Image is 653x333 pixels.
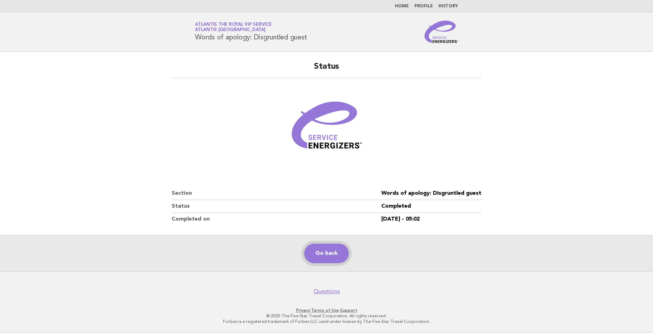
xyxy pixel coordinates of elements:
a: Terms of Use [311,308,339,313]
dd: Words of apology: Disgruntled guest [381,187,481,200]
dt: Section [172,187,381,200]
a: Go back [304,244,349,263]
p: Forbes is a registered trademark of Forbes LLC used under license by The Five Star Travel Corpora... [113,319,540,324]
a: History [438,4,458,8]
p: © 2025 The Five Star Travel Corporation. All rights reserved. [113,313,540,319]
h1: Words of apology: Disgruntled guest [195,23,307,41]
a: Privacy [296,308,310,313]
a: Support [340,308,357,313]
span: Atlantis [GEOGRAPHIC_DATA] [195,28,265,32]
img: Verified [285,87,368,170]
dd: Completed [381,200,481,213]
dt: Status [172,200,381,213]
a: Profile [414,4,433,8]
dd: [DATE] - 05:02 [381,213,481,225]
img: Service Energizers [425,21,458,43]
a: Home [395,4,409,8]
a: Atlantis the Royal VIP ServiceAtlantis [GEOGRAPHIC_DATA] [195,22,272,32]
h2: Status [172,61,481,78]
dt: Completed on [172,213,381,225]
a: Questions [314,288,340,295]
p: · · [113,308,540,313]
